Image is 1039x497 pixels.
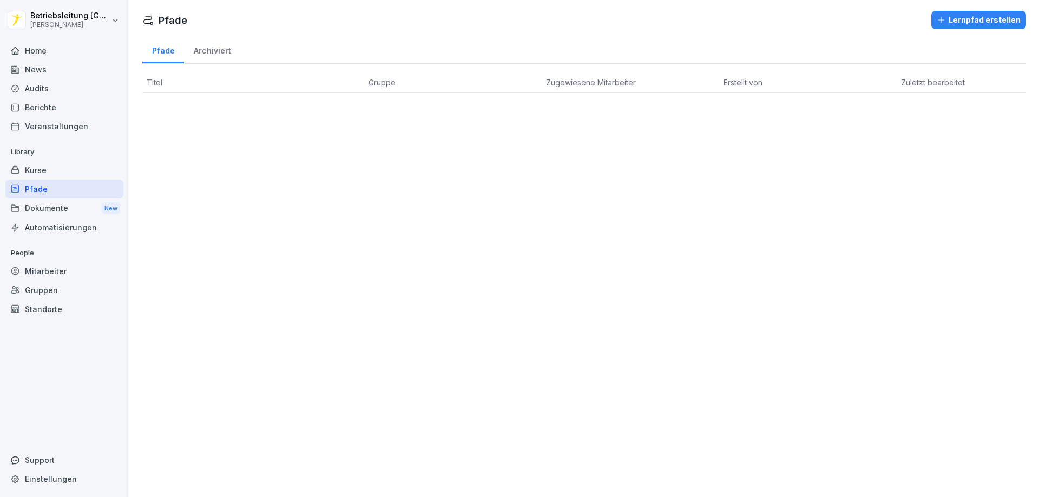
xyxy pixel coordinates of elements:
span: Titel [147,78,162,87]
a: Audits [5,79,123,98]
p: Library [5,143,123,161]
p: People [5,244,123,262]
a: Pfade [5,180,123,198]
button: Lernpfad erstellen [931,11,1026,29]
th: Gruppe [364,72,542,93]
a: Gruppen [5,281,123,300]
a: Standorte [5,300,123,319]
a: DokumenteNew [5,198,123,218]
div: Support [5,450,123,469]
a: Berichte [5,98,123,117]
p: [PERSON_NAME] [30,21,109,29]
div: New [102,202,120,215]
div: Dokumente [5,198,123,218]
a: Pfade [142,36,184,63]
a: Archiviert [184,36,240,63]
span: Zuletzt bearbeitet [901,78,965,87]
span: Zugewiesene Mitarbeiter [546,78,636,87]
a: News [5,60,123,79]
a: Einstellungen [5,469,123,488]
span: Erstellt von [724,78,762,87]
div: Lernpfad erstellen [937,14,1021,26]
h1: Pfade [159,13,187,28]
a: Automatisierungen [5,218,123,237]
a: Veranstaltungen [5,117,123,136]
a: Home [5,41,123,60]
a: Mitarbeiter [5,262,123,281]
a: Kurse [5,161,123,180]
p: Betriebsleitung [GEOGRAPHIC_DATA] [30,11,109,21]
